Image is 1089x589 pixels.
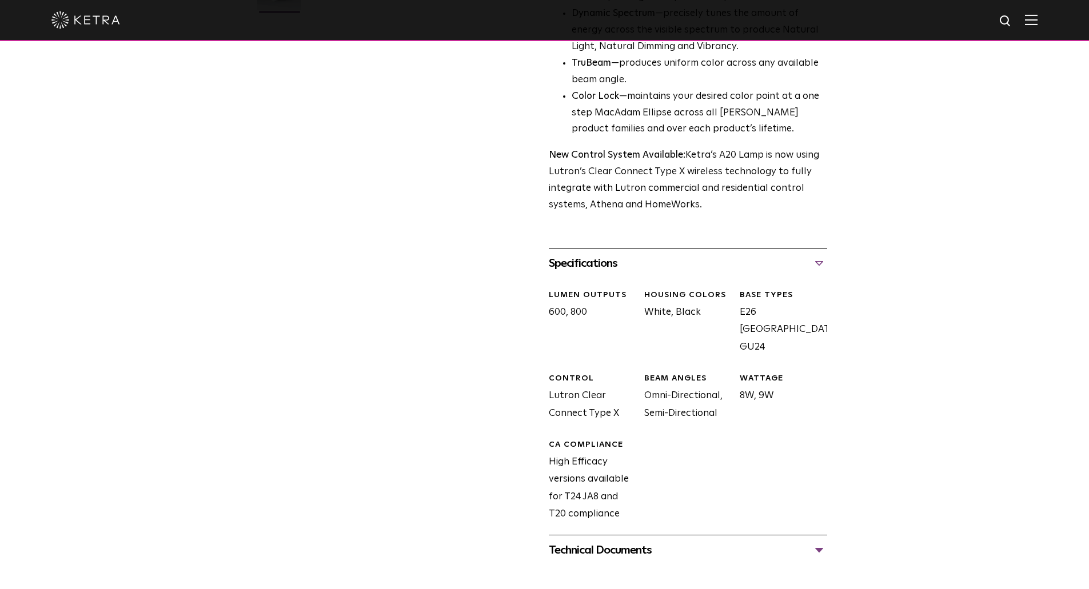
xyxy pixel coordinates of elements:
[540,439,636,523] div: High Efficacy versions available for T24 JA8 and T20 compliance
[549,541,827,559] div: Technical Documents
[1025,14,1038,25] img: Hamburger%20Nav.svg
[731,373,827,422] div: 8W, 9W
[740,373,827,384] div: WATTAGE
[731,290,827,356] div: E26 [GEOGRAPHIC_DATA], GU24
[549,254,827,273] div: Specifications
[740,290,827,301] div: BASE TYPES
[572,89,827,138] li: —maintains your desired color point at a one step MacAdam Ellipse across all [PERSON_NAME] produc...
[549,150,685,160] strong: New Control System Available:
[549,439,636,451] div: CA Compliance
[549,147,827,214] p: Ketra’s A20 Lamp is now using Lutron’s Clear Connect Type X wireless technology to fully integrat...
[51,11,120,29] img: ketra-logo-2019-white
[549,290,636,301] div: LUMEN OUTPUTS
[644,373,731,384] div: BEAM ANGLES
[644,290,731,301] div: HOUSING COLORS
[999,14,1013,29] img: search icon
[572,91,619,101] strong: Color Lock
[636,373,731,422] div: Omni-Directional, Semi-Directional
[549,373,636,384] div: CONTROL
[572,55,827,89] li: —produces uniform color across any available beam angle.
[572,58,611,68] strong: TruBeam
[540,290,636,356] div: 600, 800
[636,290,731,356] div: White, Black
[540,373,636,422] div: Lutron Clear Connect Type X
